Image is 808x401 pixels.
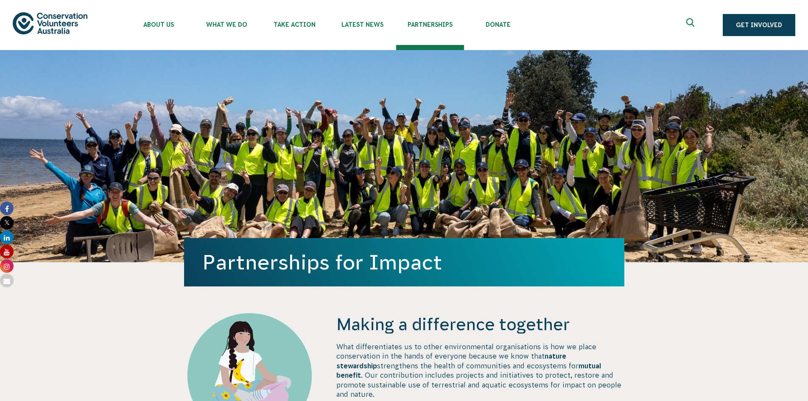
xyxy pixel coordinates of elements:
[328,21,396,28] span: Latest News
[464,21,532,28] span: Donate
[336,352,566,369] strong: nature stewardship
[681,15,702,35] button: Expand search box Close search box
[13,12,87,34] img: logo.svg
[203,251,606,274] h1: Partnerships for Impact
[260,21,328,28] span: Take Action
[686,18,697,32] span: Expand search box
[336,313,624,335] h4: Making a difference together
[125,21,193,28] span: About Us
[193,21,260,28] span: What We Do
[396,21,464,28] span: Partnerships
[723,14,795,36] a: Get Involved
[336,342,624,399] p: What differentiates us to other environmental organisations is how we place conservation in the h...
